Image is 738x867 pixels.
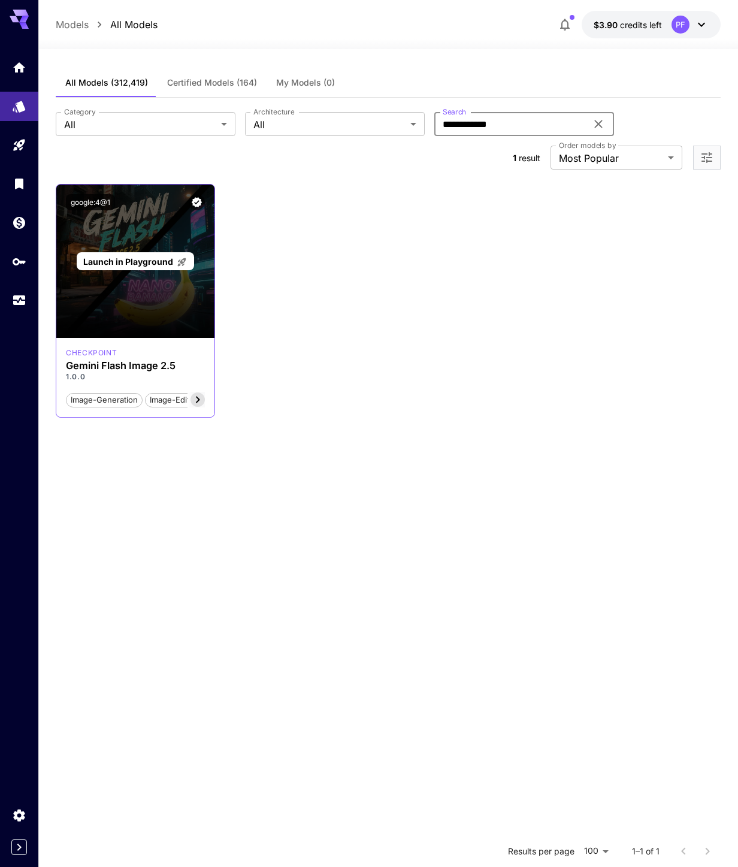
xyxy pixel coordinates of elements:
p: Results per page [508,845,574,857]
button: image-generation [66,392,143,407]
label: Category [64,107,96,117]
span: Launch in Playground [83,256,173,267]
div: API Keys [12,254,26,269]
span: result [519,153,540,163]
div: 100 [579,842,613,860]
span: My Models (0) [276,77,335,88]
div: Playground [12,138,26,153]
span: All [253,117,406,132]
label: Architecture [253,107,294,117]
span: All Models (312,419) [65,77,148,88]
a: All Models [110,17,158,32]
label: Order models by [559,140,616,150]
div: Settings [12,808,26,823]
span: All [64,117,216,132]
span: 1 [513,153,516,163]
span: Most Popular [559,151,663,165]
div: $3.898 [594,19,662,31]
div: PF [672,16,689,34]
a: Launch in Playground [77,252,193,271]
p: checkpoint [66,348,117,358]
label: Search [443,107,466,117]
button: image-editing [145,392,205,407]
h3: Gemini Flash Image 2.5 [66,360,204,371]
button: $3.898PF [582,11,721,38]
span: image-editing [146,394,205,406]
div: gemini_2_5_flash_image [66,348,117,358]
span: credits left [620,20,662,30]
span: image-generation [66,394,142,406]
button: google:4@1 [66,194,115,210]
span: $3.90 [594,20,620,30]
div: Home [12,56,26,71]
button: Verified working [189,194,205,210]
nav: breadcrumb [56,17,158,32]
div: Wallet [12,215,26,230]
a: Models [56,17,89,32]
button: Expand sidebar [11,839,27,855]
div: Usage [12,293,26,308]
p: 1.0.0 [66,371,204,382]
p: 1–1 of 1 [632,845,660,857]
span: Certified Models (164) [167,77,257,88]
iframe: Chat Widget [678,809,738,867]
div: Library [12,176,26,191]
button: Open more filters [700,150,714,165]
div: Models [12,95,26,110]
